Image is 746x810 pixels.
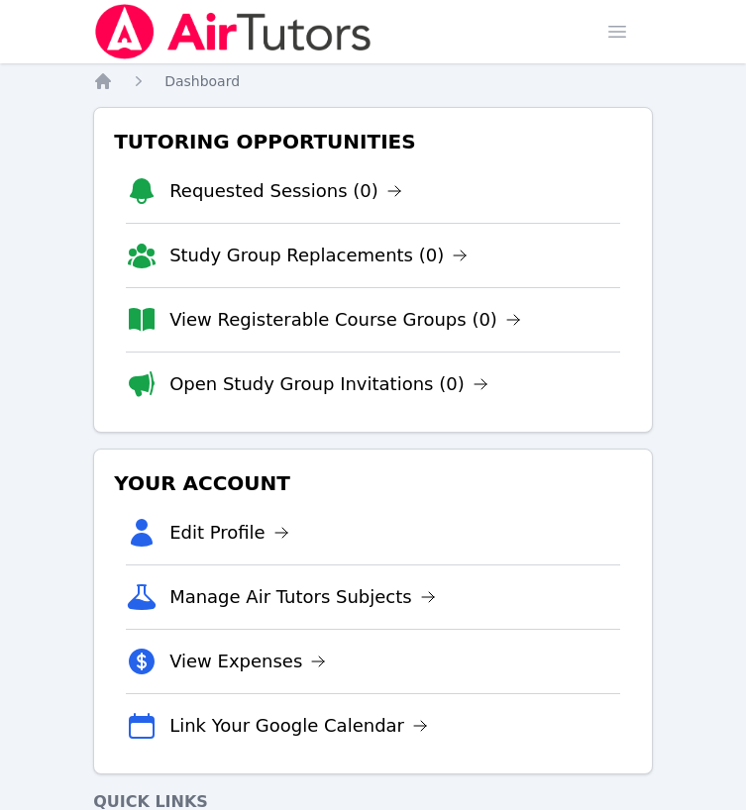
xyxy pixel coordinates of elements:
a: Link Your Google Calendar [169,712,428,740]
a: Open Study Group Invitations (0) [169,370,488,398]
a: Dashboard [164,71,240,91]
img: Air Tutors [93,4,373,59]
a: View Registerable Course Groups (0) [169,306,521,334]
a: Manage Air Tutors Subjects [169,583,436,611]
h3: Tutoring Opportunities [110,124,636,159]
a: Study Group Replacements (0) [169,242,468,269]
a: View Expenses [169,648,326,675]
nav: Breadcrumb [93,71,653,91]
span: Dashboard [164,73,240,89]
a: Requested Sessions (0) [169,177,402,205]
h3: Your Account [110,465,636,501]
a: Edit Profile [169,519,289,547]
